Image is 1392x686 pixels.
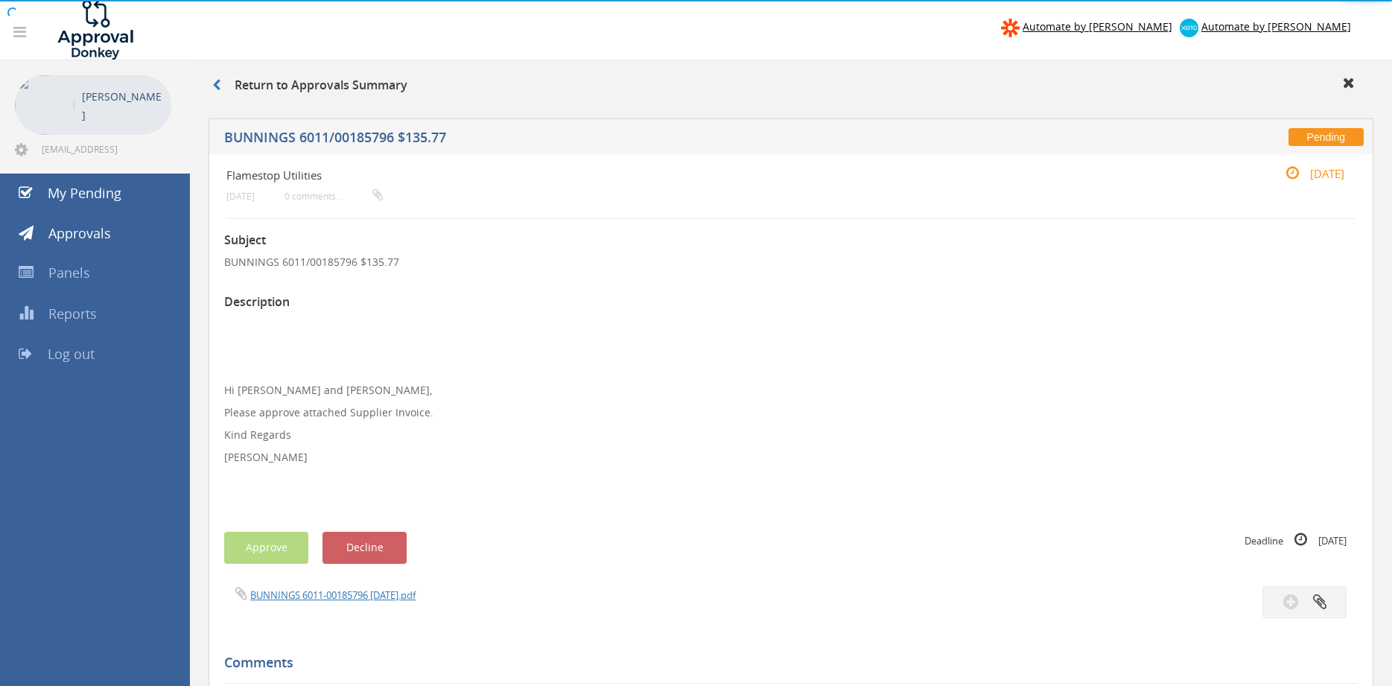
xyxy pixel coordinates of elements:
p: Please approve attached Supplier Invoice. [224,405,1358,420]
span: Approvals [48,224,111,242]
h5: BUNNINGS 6011/00185796 $135.77 [224,130,1020,149]
span: Automate by [PERSON_NAME] [1201,19,1351,34]
span: Log out [48,345,95,363]
p: Hi [PERSON_NAME] and [PERSON_NAME], [224,383,1358,398]
p: [PERSON_NAME] [82,87,164,124]
small: 0 comments... [285,191,383,202]
p: Kind Regards [224,428,1358,442]
small: Deadline [DATE] [1245,532,1347,548]
span: My Pending [48,184,121,202]
span: [EMAIL_ADDRESS][DOMAIN_NAME] [42,143,168,155]
h3: Subject [224,234,1358,247]
h5: Comments [224,655,1347,670]
button: Approve [224,532,308,564]
h3: Description [224,296,1358,309]
a: BUNNINGS 6011-00185796 [DATE].pdf [250,588,416,602]
h3: Return to Approvals Summary [212,79,407,92]
h4: Flamestop Utilities [226,169,1167,182]
p: [PERSON_NAME] [224,450,1358,465]
span: Pending [1288,128,1364,146]
span: Automate by [PERSON_NAME] [1023,19,1172,34]
small: [DATE] [226,191,255,202]
img: zapier-logomark.png [1001,19,1020,37]
button: Decline [322,532,407,564]
span: Reports [48,305,97,323]
p: BUNNINGS 6011/00185796 $135.77 [224,255,1358,270]
small: [DATE] [1270,165,1344,182]
span: Panels [48,264,90,282]
img: xero-logo.png [1180,19,1198,37]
